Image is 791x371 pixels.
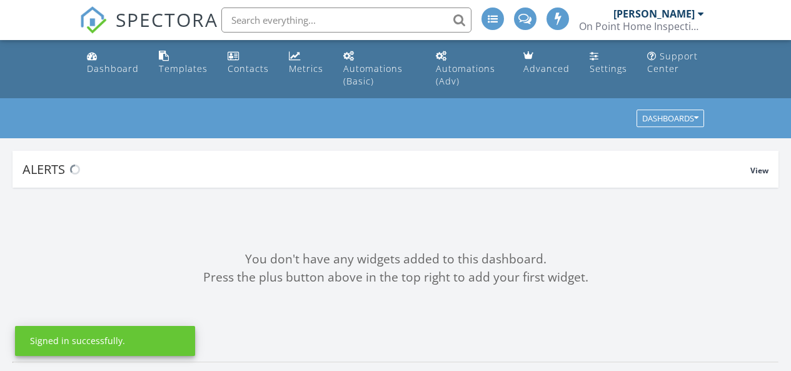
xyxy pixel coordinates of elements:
[289,63,323,74] div: Metrics
[159,63,208,74] div: Templates
[30,335,125,347] div: Signed in successfully.
[23,161,750,178] div: Alerts
[750,165,768,176] span: View
[590,63,627,74] div: Settings
[82,45,144,81] a: Dashboard
[13,250,778,268] div: You don't have any widgets added to this dashboard.
[116,6,218,33] span: SPECTORA
[79,6,107,34] img: The Best Home Inspection Software - Spectora
[518,45,575,81] a: Advanced
[343,63,403,87] div: Automations (Basic)
[579,20,704,33] div: On Point Home Inspection Services
[87,63,139,74] div: Dashboard
[338,45,421,93] a: Automations (Basic)
[436,63,495,87] div: Automations (Adv)
[223,45,274,81] a: Contacts
[647,50,698,74] div: Support Center
[637,110,704,128] button: Dashboards
[228,63,269,74] div: Contacts
[585,45,632,81] a: Settings
[431,45,508,93] a: Automations (Advanced)
[13,268,778,287] div: Press the plus button above in the top right to add your first widget.
[284,45,328,81] a: Metrics
[79,17,218,43] a: SPECTORA
[221,8,471,33] input: Search everything...
[154,45,213,81] a: Templates
[642,114,698,123] div: Dashboards
[642,45,710,81] a: Support Center
[613,8,695,20] div: [PERSON_NAME]
[523,63,570,74] div: Advanced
